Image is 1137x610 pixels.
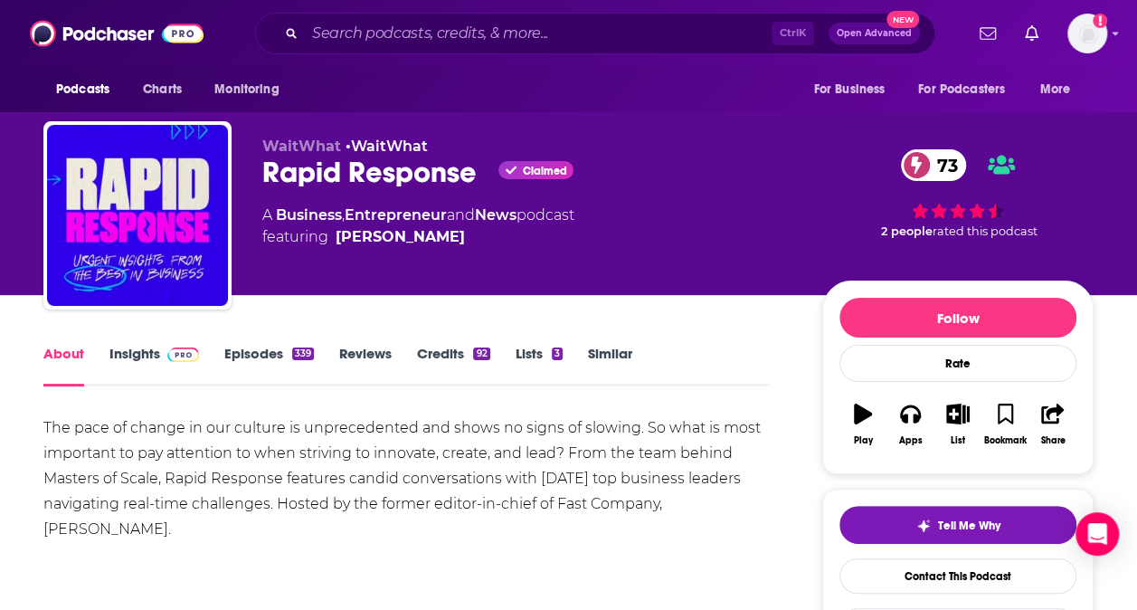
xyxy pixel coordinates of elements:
div: 92 [473,348,489,360]
div: A podcast [262,205,574,248]
a: InsightsPodchaser Pro [109,345,199,386]
a: Charts [131,72,193,107]
img: tell me why sparkle [916,519,931,533]
svg: Add a profile image [1093,14,1107,28]
button: Follow [839,298,1076,338]
button: open menu [1028,72,1094,107]
span: 73 [919,149,967,181]
img: User Profile [1067,14,1107,53]
button: Play [839,392,886,457]
a: Credits92 [417,345,489,386]
button: open menu [43,72,133,107]
button: Show profile menu [1067,14,1107,53]
div: Rate [839,345,1076,382]
button: Apps [886,392,933,457]
span: Tell Me Why [938,519,1000,533]
input: Search podcasts, credits, & more... [305,19,772,48]
span: WaitWhat [262,138,341,155]
a: Entrepreneur [345,206,447,224]
span: For Podcasters [918,77,1005,102]
button: Bookmark [981,392,1028,457]
span: featuring [262,226,574,248]
div: 339 [292,348,314,360]
a: Lists3 [516,345,563,386]
button: Share [1029,392,1076,457]
span: rated this podcast [933,224,1038,238]
div: Search podcasts, credits, & more... [255,13,935,54]
a: WaitWhat [351,138,428,155]
button: Open AdvancedNew [829,23,920,44]
a: 73 [901,149,967,181]
span: Logged in as Morgan16 [1067,14,1107,53]
span: Ctrl K [772,22,814,45]
span: Charts [143,77,182,102]
a: About [43,345,84,386]
span: 2 people [881,224,933,238]
a: Contact This Podcast [839,558,1076,594]
div: Apps [899,435,923,446]
span: • [346,138,428,155]
a: Episodes339 [224,345,314,386]
button: open menu [202,72,302,107]
a: News [475,206,516,224]
span: , [342,206,345,224]
div: Open Intercom Messenger [1075,512,1119,556]
span: More [1040,77,1071,102]
span: Open Advanced [837,29,912,38]
img: Podchaser Pro [167,348,199,362]
div: The pace of change in our culture is unprecedented and shows no signs of slowing. So what is most... [43,415,770,542]
div: Play [854,435,873,446]
img: Rapid Response [47,125,228,306]
button: List [934,392,981,457]
a: Reviews [339,345,392,386]
button: open menu [906,72,1031,107]
a: Similar [588,345,632,386]
span: and [447,206,475,224]
a: Show notifications dropdown [972,18,1003,49]
a: Show notifications dropdown [1018,18,1046,49]
span: Claimed [522,167,566,176]
a: Business [276,206,342,224]
div: List [951,435,965,446]
div: Bookmark [984,435,1027,446]
img: Podchaser - Follow, Share and Rate Podcasts [30,16,204,51]
span: Podcasts [56,77,109,102]
button: open menu [801,72,907,107]
span: New [886,11,919,28]
button: tell me why sparkleTell Me Why [839,506,1076,544]
a: Bob Safian [336,226,465,248]
span: Monitoring [214,77,279,102]
div: 3 [552,348,563,360]
div: 73 2 peoplerated this podcast [822,138,1094,250]
span: For Business [813,77,885,102]
div: Share [1040,435,1065,446]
